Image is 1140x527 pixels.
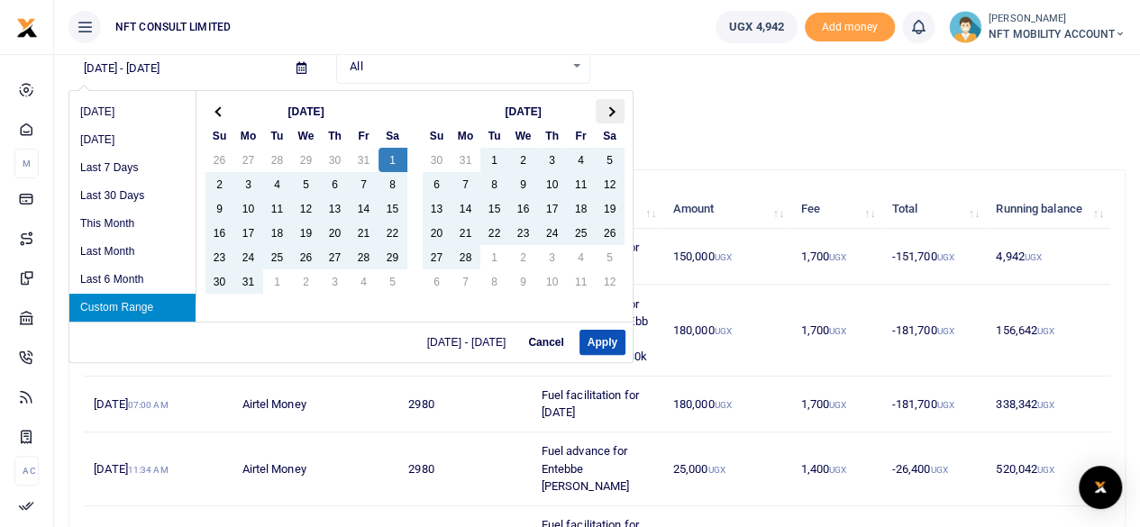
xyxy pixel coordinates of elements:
[829,252,846,262] small: UGX
[263,123,292,148] th: Tu
[205,269,234,294] td: 30
[234,245,263,269] td: 24
[509,196,538,221] td: 16
[1037,326,1054,336] small: UGX
[69,182,196,210] li: Last 30 Days
[321,123,350,148] th: Th
[567,221,596,245] td: 25
[69,98,196,126] li: [DATE]
[234,172,263,196] td: 3
[567,245,596,269] td: 4
[451,148,480,172] td: 31
[989,12,1126,27] small: [PERSON_NAME]
[321,269,350,294] td: 3
[989,26,1126,42] span: NFT MOBILITY ACCOUNT
[790,377,881,432] td: 1,700
[596,245,625,269] td: 5
[596,196,625,221] td: 19
[205,196,234,221] td: 9
[596,172,625,196] td: 12
[234,148,263,172] td: 27
[350,196,378,221] td: 14
[708,11,805,43] li: Wallet ballance
[321,245,350,269] td: 27
[350,269,378,294] td: 4
[378,269,407,294] td: 5
[663,432,791,506] td: 25,000
[829,465,846,475] small: UGX
[538,148,567,172] td: 3
[292,269,321,294] td: 2
[805,13,895,42] li: Toup your wallet
[805,13,895,42] span: Add money
[949,11,1126,43] a: profile-user [PERSON_NAME] NFT MOBILITY ACCOUNT
[567,123,596,148] th: Fr
[321,221,350,245] td: 20
[520,330,571,355] button: Cancel
[398,377,531,432] td: 2980
[423,269,451,294] td: 6
[480,221,509,245] td: 22
[14,149,39,178] li: M
[69,266,196,294] li: Last 6 Month
[423,172,451,196] td: 6
[567,148,596,172] td: 4
[881,285,986,376] td: -181,700
[350,58,563,76] span: All
[930,465,947,475] small: UGX
[378,148,407,172] td: 1
[509,172,538,196] td: 9
[986,229,1110,285] td: 4,942
[729,18,784,36] span: UGX 4,942
[378,196,407,221] td: 15
[69,210,196,238] li: This Month
[128,465,169,475] small: 11:34 AM
[423,196,451,221] td: 13
[423,245,451,269] td: 27
[292,172,321,196] td: 5
[321,148,350,172] td: 30
[567,269,596,294] td: 11
[509,269,538,294] td: 9
[936,400,953,410] small: UGX
[538,172,567,196] td: 10
[398,432,531,506] td: 2980
[538,123,567,148] th: Th
[567,196,596,221] td: 18
[714,326,731,336] small: UGX
[881,190,986,229] th: Total: activate to sort column ascending
[69,154,196,182] li: Last 7 Days
[596,148,625,172] td: 5
[292,245,321,269] td: 26
[321,172,350,196] td: 6
[480,172,509,196] td: 8
[538,245,567,269] td: 3
[350,221,378,245] td: 21
[480,123,509,148] th: Tu
[829,326,846,336] small: UGX
[263,245,292,269] td: 25
[108,19,238,35] span: NFT CONSULT LIMITED
[234,196,263,221] td: 10
[423,123,451,148] th: Su
[378,123,407,148] th: Sa
[205,172,234,196] td: 2
[263,148,292,172] td: 28
[292,221,321,245] td: 19
[881,229,986,285] td: -151,700
[205,245,234,269] td: 23
[707,465,725,475] small: UGX
[378,221,407,245] td: 22
[16,17,38,39] img: logo-small
[480,269,509,294] td: 8
[663,285,791,376] td: 180,000
[567,172,596,196] td: 11
[986,377,1110,432] td: 338,342
[451,123,480,148] th: Mo
[805,19,895,32] a: Add money
[538,269,567,294] td: 10
[128,400,169,410] small: 07:00 AM
[423,221,451,245] td: 20
[596,123,625,148] th: Sa
[829,400,846,410] small: UGX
